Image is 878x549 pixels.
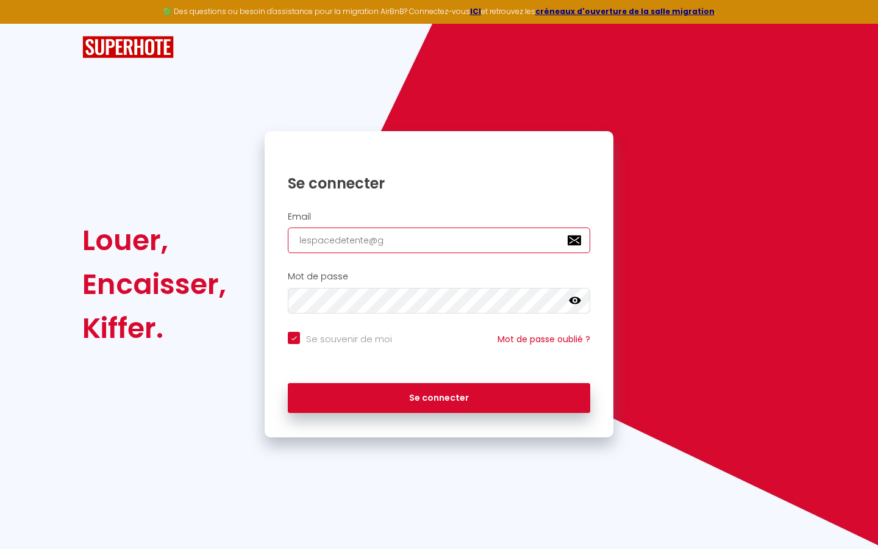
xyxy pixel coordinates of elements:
[82,218,226,262] div: Louer,
[10,5,46,41] button: Ouvrir le widget de chat LiveChat
[535,6,715,16] a: créneaux d'ouverture de la salle migration
[288,383,590,414] button: Se connecter
[288,271,590,282] h2: Mot de passe
[470,6,481,16] a: ICI
[82,36,174,59] img: SuperHote logo
[82,262,226,306] div: Encaisser,
[288,228,590,253] input: Ton Email
[82,306,226,350] div: Kiffer.
[288,174,590,193] h1: Se connecter
[498,333,590,345] a: Mot de passe oublié ?
[288,212,590,222] h2: Email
